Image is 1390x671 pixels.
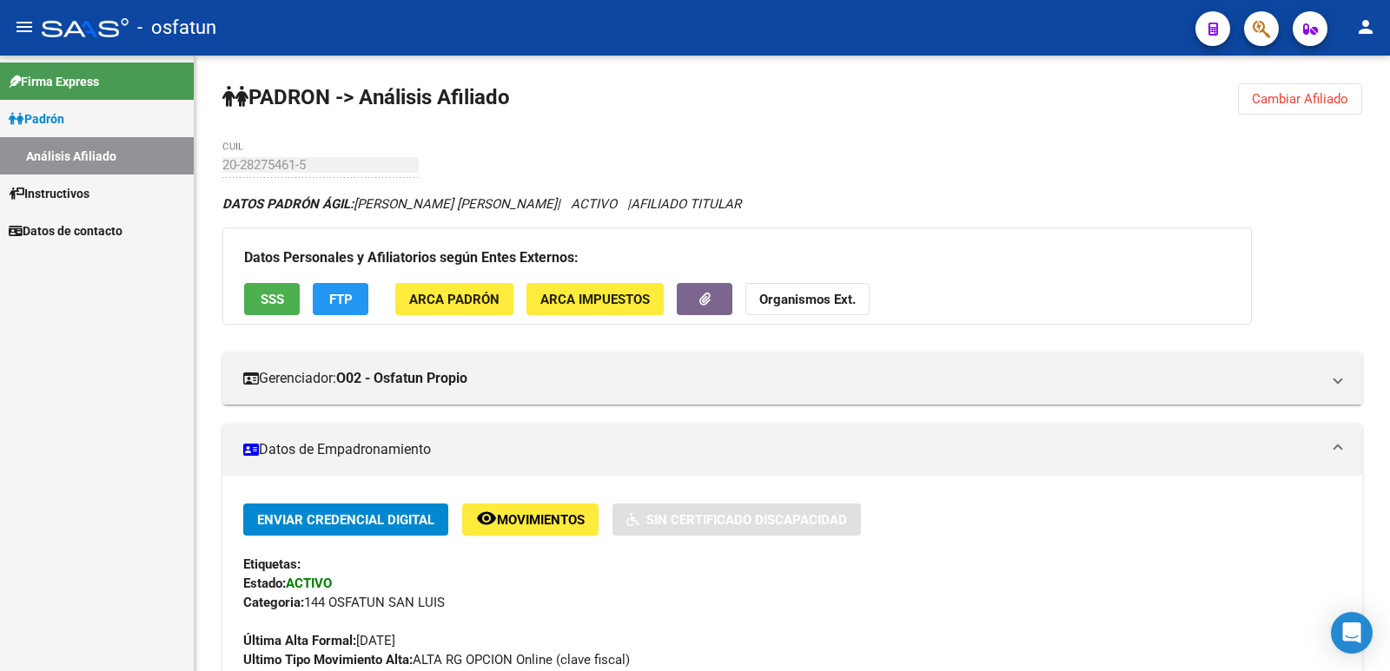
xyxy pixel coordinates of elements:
[9,72,99,91] span: Firma Express
[612,503,861,536] button: Sin Certificado Discapacidad
[243,369,1320,388] mat-panel-title: Gerenciador:
[244,283,300,315] button: SSS
[336,369,467,388] strong: O02 - Osfatun Propio
[631,196,741,212] span: AFILIADO TITULAR
[1252,91,1348,107] span: Cambiar Afiliado
[243,595,304,610] strong: Categoria:
[540,292,650,307] span: ARCA Impuestos
[9,184,89,203] span: Instructivos
[286,576,332,591] strong: ACTIVO
[1331,612,1373,654] div: Open Intercom Messenger
[222,196,741,212] i: | ACTIVO |
[759,292,856,307] strong: Organismos Ext.
[313,283,368,315] button: FTP
[243,576,286,591] strong: Estado:
[257,512,434,528] span: Enviar Credencial Digital
[9,221,122,240] span: Datos de contacto
[222,196,557,212] span: [PERSON_NAME] [PERSON_NAME]
[243,556,301,572] strong: Etiquetas:
[243,652,630,668] span: ALTA RG OPCION Online (clave fiscal)
[745,283,870,315] button: Organismos Ext.
[329,292,353,307] span: FTP
[243,503,448,536] button: Enviar Credencial Digital
[244,246,1230,270] h3: Datos Personales y Afiliatorios según Entes Externos:
[1355,16,1376,37] mat-icon: person
[222,85,510,109] strong: PADRON -> Análisis Afiliado
[222,352,1362,405] mat-expansion-panel-header: Gerenciador:O02 - Osfatun Propio
[526,283,664,315] button: ARCA Impuestos
[476,508,497,529] mat-icon: remove_red_eye
[646,512,847,528] span: Sin Certificado Discapacidad
[243,633,395,648] span: [DATE]
[243,593,1341,612] div: 144 OSFATUN SAN LUIS
[9,109,64,128] span: Padrón
[222,424,1362,476] mat-expansion-panel-header: Datos de Empadronamiento
[222,196,354,212] strong: DATOS PADRÓN ÁGIL:
[243,633,356,648] strong: Última Alta Formal:
[14,16,35,37] mat-icon: menu
[137,9,216,47] span: - osfatun
[243,440,1320,459] mat-panel-title: Datos de Empadronamiento
[462,503,599,536] button: Movimientos
[243,652,413,668] strong: Ultimo Tipo Movimiento Alta:
[1238,83,1362,115] button: Cambiar Afiliado
[497,512,585,528] span: Movimientos
[261,292,284,307] span: SSS
[395,283,513,315] button: ARCA Padrón
[409,292,500,307] span: ARCA Padrón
